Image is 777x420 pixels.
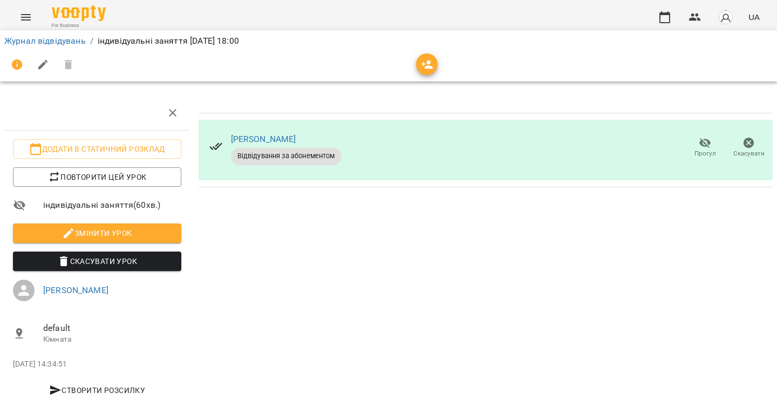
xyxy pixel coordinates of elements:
[13,4,39,30] button: Menu
[748,11,760,23] span: UA
[43,334,181,345] p: Кімната
[13,381,181,400] button: Створити розсилку
[43,285,108,295] a: [PERSON_NAME]
[43,199,181,212] span: індивідуальні заняття ( 60 хв. )
[718,10,733,25] img: avatar_s.png
[231,134,296,144] a: [PERSON_NAME]
[17,384,177,397] span: Створити розсилку
[52,5,106,21] img: Voopty Logo
[13,167,181,187] button: Повторити цей урок
[90,35,93,48] li: /
[22,227,173,240] span: Змінити урок
[22,171,173,184] span: Повторити цей урок
[13,359,181,370] p: [DATE] 14:34:51
[694,149,716,158] span: Прогул
[98,35,239,48] p: індивідуальні заняття [DATE] 18:00
[13,139,181,159] button: Додати в статичний розклад
[727,133,771,163] button: Скасувати
[52,22,106,29] span: For Business
[13,223,181,243] button: Змінити урок
[22,255,173,268] span: Скасувати Урок
[4,35,773,48] nav: breadcrumb
[13,252,181,271] button: Скасувати Урок
[683,133,727,163] button: Прогул
[22,143,173,155] span: Додати в статичний розклад
[733,149,765,158] span: Скасувати
[231,151,342,161] span: Відвідування за абонементом
[43,322,181,335] span: default
[744,7,764,27] button: UA
[4,36,86,46] a: Журнал відвідувань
